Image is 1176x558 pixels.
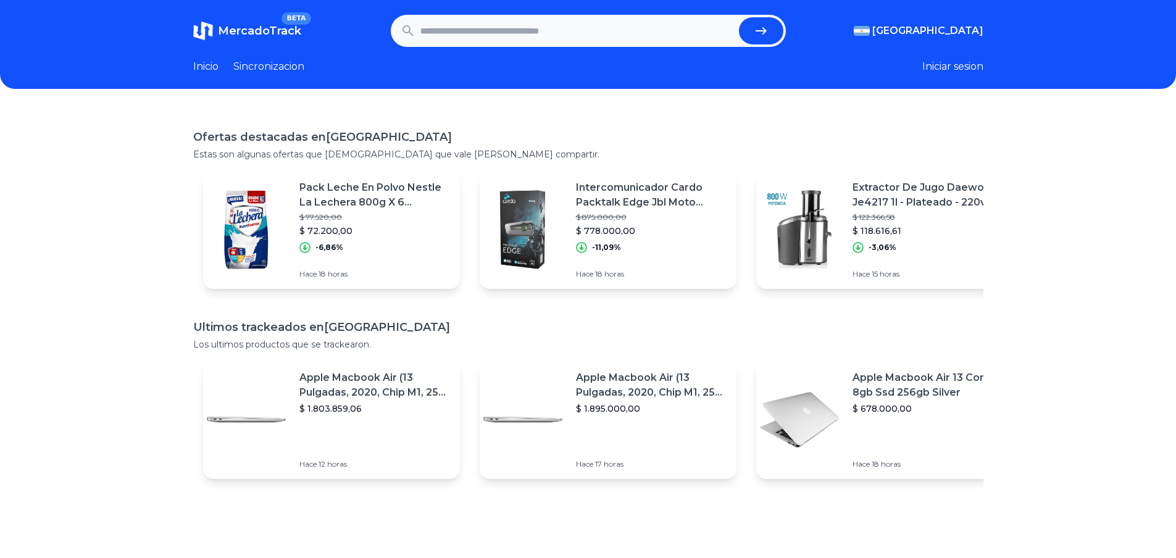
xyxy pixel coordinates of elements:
[872,23,983,38] span: [GEOGRAPHIC_DATA]
[853,180,1003,210] p: Extractor De Jugo Daewoo Je4217 1l - Plateado - 220v
[576,180,727,210] p: Intercomunicador Cardo Packtalk Edge Jbl Moto Single
[576,269,727,279] p: Hace 18 horas
[853,269,1003,279] p: Hace 15 horas
[576,225,727,237] p: $ 778.000,00
[853,370,1003,400] p: Apple Macbook Air 13 Core I5 8gb Ssd 256gb Silver
[853,402,1003,415] p: $ 678.000,00
[299,402,450,415] p: $ 1.803.859,06
[854,26,870,36] img: Argentina
[853,459,1003,469] p: Hace 18 horas
[576,212,727,222] p: $ 875.000,00
[480,186,566,273] img: Featured image
[193,148,983,160] p: Estas son algunas ofertas que [DEMOGRAPHIC_DATA] que vale [PERSON_NAME] compartir.
[480,377,566,463] img: Featured image
[203,377,290,463] img: Featured image
[203,170,460,289] a: Featured imagePack Leche En Polvo Nestle La Lechera 800g X 6 Unidades - Ma$ 77.520,00$ 72.200,00-...
[193,338,983,351] p: Los ultimos productos que se trackearon.
[854,23,983,38] button: [GEOGRAPHIC_DATA]
[576,402,727,415] p: $ 1.895.000,00
[218,24,301,38] span: MercadoTrack
[922,59,983,74] button: Iniciar sesion
[193,59,219,74] a: Inicio
[299,180,450,210] p: Pack Leche En Polvo Nestle La Lechera 800g X 6 Unidades - Ma
[592,243,621,252] p: -11,09%
[756,360,1013,479] a: Featured imageApple Macbook Air 13 Core I5 8gb Ssd 256gb Silver$ 678.000,00Hace 18 horas
[193,128,983,146] h1: Ofertas destacadas en [GEOGRAPHIC_DATA]
[203,360,460,479] a: Featured imageApple Macbook Air (13 Pulgadas, 2020, Chip M1, 256 Gb De Ssd, 8 Gb De Ram) - Plata$...
[756,377,843,463] img: Featured image
[299,459,450,469] p: Hace 12 horas
[299,269,450,279] p: Hace 18 horas
[203,186,290,273] img: Featured image
[299,225,450,237] p: $ 72.200,00
[756,186,843,273] img: Featured image
[853,212,1003,222] p: $ 122.366,58
[756,170,1013,289] a: Featured imageExtractor De Jugo Daewoo Je4217 1l - Plateado - 220v$ 122.366,58$ 118.616,61-3,06%H...
[233,59,304,74] a: Sincronizacion
[576,370,727,400] p: Apple Macbook Air (13 Pulgadas, 2020, Chip M1, 256 Gb De Ssd, 8 Gb De Ram) - Plata
[480,170,736,289] a: Featured imageIntercomunicador Cardo Packtalk Edge Jbl Moto Single$ 875.000,00$ 778.000,00-11,09%...
[193,21,301,41] a: MercadoTrackBETA
[193,319,983,336] h1: Ultimos trackeados en [GEOGRAPHIC_DATA]
[480,360,736,479] a: Featured imageApple Macbook Air (13 Pulgadas, 2020, Chip M1, 256 Gb De Ssd, 8 Gb De Ram) - Plata$...
[299,212,450,222] p: $ 77.520,00
[853,225,1003,237] p: $ 118.616,61
[315,243,343,252] p: -6,86%
[299,370,450,400] p: Apple Macbook Air (13 Pulgadas, 2020, Chip M1, 256 Gb De Ssd, 8 Gb De Ram) - Plata
[281,12,311,25] span: BETA
[576,459,727,469] p: Hace 17 horas
[869,243,896,252] p: -3,06%
[193,21,213,41] img: MercadoTrack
